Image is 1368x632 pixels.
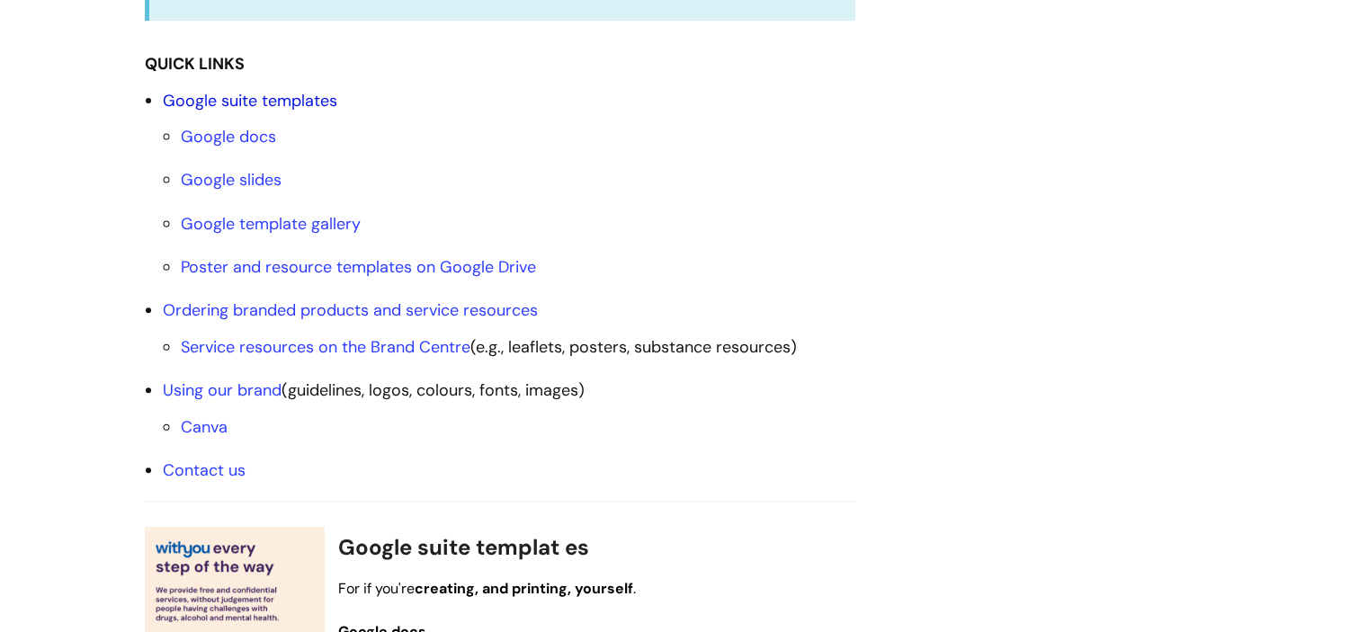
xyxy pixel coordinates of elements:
a: Ordering branded products and service resources [163,299,538,321]
a: Google docs [181,126,276,147]
strong: creating, and printing, yourself [415,579,633,598]
a: Poster and resource templates on Google Drive [181,256,536,278]
a: Contact us [163,459,246,481]
li: (guidelines, logos, colours, fonts, images) [163,376,855,441]
a: Using our brand [163,379,282,401]
span: Google suite templat es [338,533,589,561]
a: Google template gallery [181,213,361,235]
li: (e.g., leaflets, posters, substance resources) [181,333,855,361]
a: Service resources on the Brand Centre [181,336,470,358]
span: For if you're . [338,579,636,598]
a: Google suite templates [163,90,337,111]
a: Google slides [181,169,282,191]
strong: QUICK LINKS [145,53,245,75]
a: Canva [181,416,228,438]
